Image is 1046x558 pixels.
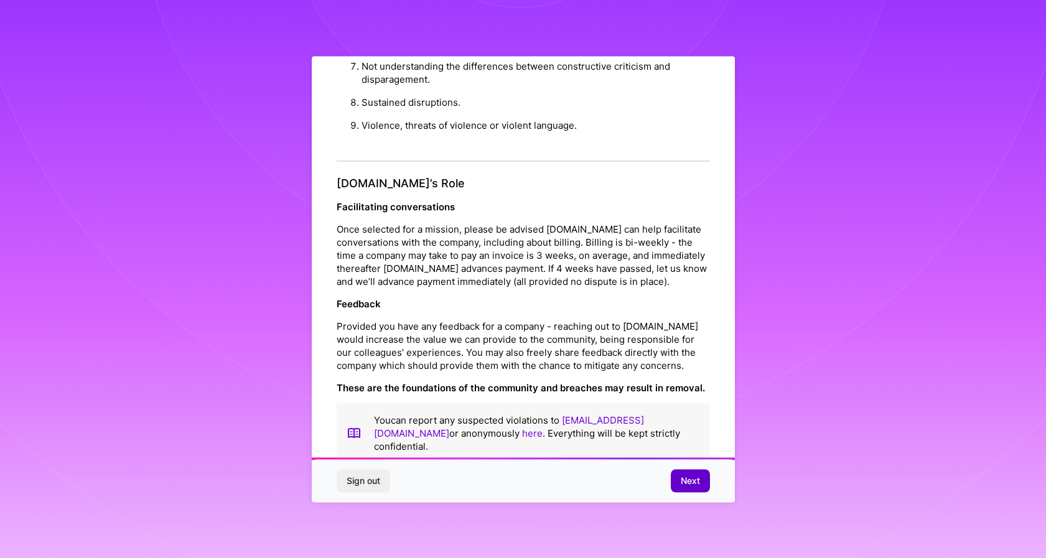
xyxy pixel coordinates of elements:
strong: These are the foundations of the community and breaches may result in removal. [337,381,705,393]
span: Next [681,475,700,487]
p: Once selected for a mission, please be advised [DOMAIN_NAME] can help facilitate conversations wi... [337,222,710,287]
button: Sign out [337,470,390,492]
a: [EMAIL_ADDRESS][DOMAIN_NAME] [374,414,644,439]
li: Not understanding the differences between constructive criticism and disparagement. [362,55,710,91]
li: Violence, threats of violence or violent language. [362,114,710,137]
p: You can report any suspected violations to or anonymously . Everything will be kept strictly conf... [374,413,700,452]
h4: [DOMAIN_NAME]’s Role [337,177,710,190]
li: Sustained disruptions. [362,91,710,114]
p: Provided you have any feedback for a company - reaching out to [DOMAIN_NAME] would increase the v... [337,319,710,371]
strong: Facilitating conversations [337,200,455,212]
img: book icon [347,413,362,452]
strong: Feedback [337,297,381,309]
a: here [522,427,543,439]
button: Next [671,470,710,492]
span: Sign out [347,475,380,487]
